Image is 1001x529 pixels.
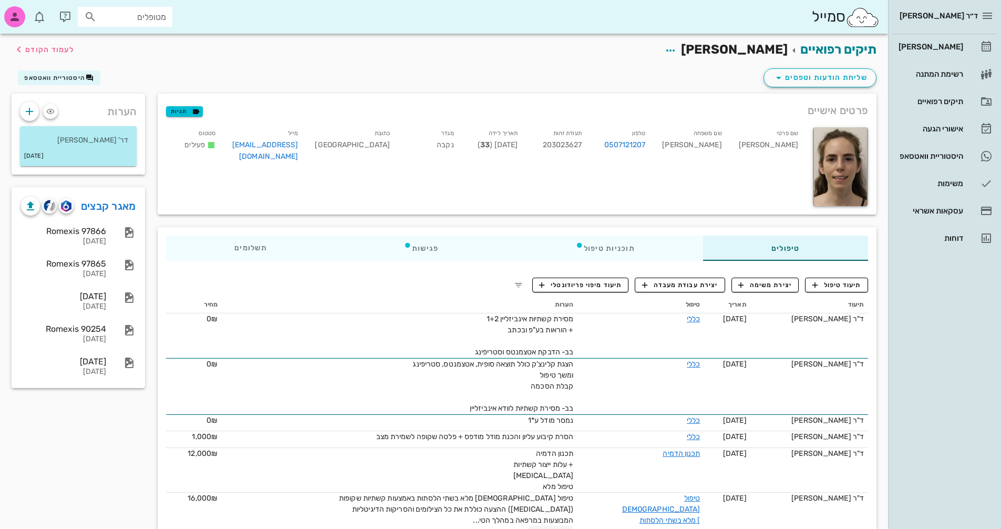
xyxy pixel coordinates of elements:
[892,198,997,223] a: עסקאות אשראי
[59,199,74,213] button: romexis logo
[731,278,799,292] button: יצירת משימה
[896,125,963,133] div: אישורי הגעה
[21,226,106,236] div: Romexis 97866
[681,42,788,57] span: [PERSON_NAME]
[896,179,963,188] div: משימות
[751,297,868,313] th: תיעוד
[528,416,573,425] span: נמסר מודל ע*1
[723,449,747,458] span: [DATE]
[24,74,85,82] span: היסטוריית וואטסאפ
[24,150,44,162] small: [DATE]
[738,280,792,290] span: יצירת משימה
[755,415,864,426] div: ד"ר [PERSON_NAME]
[188,449,218,458] span: 12,000₪
[896,70,963,78] div: רשימת המתנה
[171,107,198,116] span: תגיות
[622,494,700,525] a: טיפול [DEMOGRAPHIC_DATA] מלא בשתי הלסתות
[604,139,645,151] a: 0507121207
[635,278,725,292] button: יצירת עבודת מעבדה
[335,236,507,261] div: פגישות
[339,494,573,525] span: טיפול [DEMOGRAPHIC_DATA] מלא בשתי הלסתות באמצעות קשתיות שקופות ([MEDICAL_DATA]) ההצעה כוללת את כל...
[755,493,864,504] div: ד"ר [PERSON_NAME]
[896,234,963,242] div: דוחות
[207,416,218,425] span: 0₪
[892,62,997,87] a: רשימת המתנה
[207,314,218,323] span: 0₪
[723,432,747,441] span: [DATE]
[896,97,963,106] div: תיקים רפואיים
[21,291,106,301] div: [DATE]
[892,226,997,251] a: דוחות
[315,140,390,149] span: [GEOGRAPHIC_DATA]
[18,70,100,85] button: היסטוריית וואטסאפ
[577,297,704,313] th: טיפול
[507,236,703,261] div: תוכניות טיפול
[632,130,646,137] small: טלפון
[12,94,145,124] div: הערות
[44,200,56,212] img: cliniview logo
[543,140,582,149] span: 203023627
[539,280,622,290] span: תיעוד מיפוי פריודונטלי
[687,314,700,323] a: כללי
[663,449,700,458] a: תכנון הדמיה
[892,144,997,169] a: תגהיסטוריית וואטסאפ
[896,152,963,160] div: היסטוריית וואטסאפ
[21,357,106,367] div: [DATE]
[772,72,868,84] span: שליחת הודעות וטפסים
[730,125,807,169] div: [PERSON_NAME]
[812,6,880,28] div: סמייל
[375,130,390,137] small: כתובת
[61,200,71,212] img: romexis logo
[81,198,136,215] a: מאגר קבצים
[703,236,868,261] div: טיפולים
[288,130,298,137] small: מייל
[31,8,37,15] span: תג
[28,135,128,146] p: דר' [PERSON_NAME]
[480,140,490,149] strong: 33
[166,297,222,313] th: מחיר
[892,116,997,141] a: אישורי הגעה
[892,171,997,196] a: משימות
[21,335,106,344] div: [DATE]
[755,431,864,442] div: ד"ר [PERSON_NAME]
[412,360,573,413] span: הצגת קלינצ'ק כולל תוצאה סופית, אטצמנטס, סטריפינג ומשך טיפול קבלת הסכמה בב- מסירת קשתיות לוודא אינ...
[532,278,629,292] button: תיעוד מיפוי פריודונטלי
[184,140,205,149] span: פעילים
[845,7,880,28] img: SmileCloud logo
[188,494,218,503] span: 16,000₪
[723,416,747,425] span: [DATE]
[687,416,700,425] a: כללי
[896,207,963,215] div: עסקאות אשראי
[723,360,747,369] span: [DATE]
[723,494,747,503] span: [DATE]
[705,297,751,313] th: תאריך
[376,432,574,441] span: הסרת קיבוע עליון והכנת מודל מודפס + פלטה שקופה לשמירת מצב
[234,245,267,252] span: תשלומים
[777,130,798,137] small: שם פרטי
[808,102,868,119] span: פרטים אישיים
[232,140,298,161] a: [EMAIL_ADDRESS][DOMAIN_NAME]
[723,314,747,323] span: [DATE]
[478,140,518,149] span: [DATE] ( )
[763,68,876,87] button: שליחת הודעות וטפסים
[441,130,453,137] small: מגדר
[687,360,700,369] a: כללי
[25,45,74,54] span: לעמוד הקודם
[694,130,722,137] small: שם משפחה
[199,130,215,137] small: סטטוס
[642,280,718,290] span: יצירת עבודת מעבדה
[812,280,861,290] span: תיעוד טיפול
[21,302,106,311] div: [DATE]
[553,130,582,137] small: תעודת זהות
[207,360,218,369] span: 0₪
[21,259,106,269] div: Romexis 97865
[21,237,106,246] div: [DATE]
[755,448,864,459] div: ד"ר [PERSON_NAME]
[21,368,106,377] div: [DATE]
[892,34,997,59] a: [PERSON_NAME]
[489,130,518,137] small: תאריך לידה
[805,278,868,292] button: תיעוד טיפול
[755,359,864,370] div: ד"ר [PERSON_NAME]
[800,42,876,57] a: תיקים רפואיים
[896,43,963,51] div: [PERSON_NAME]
